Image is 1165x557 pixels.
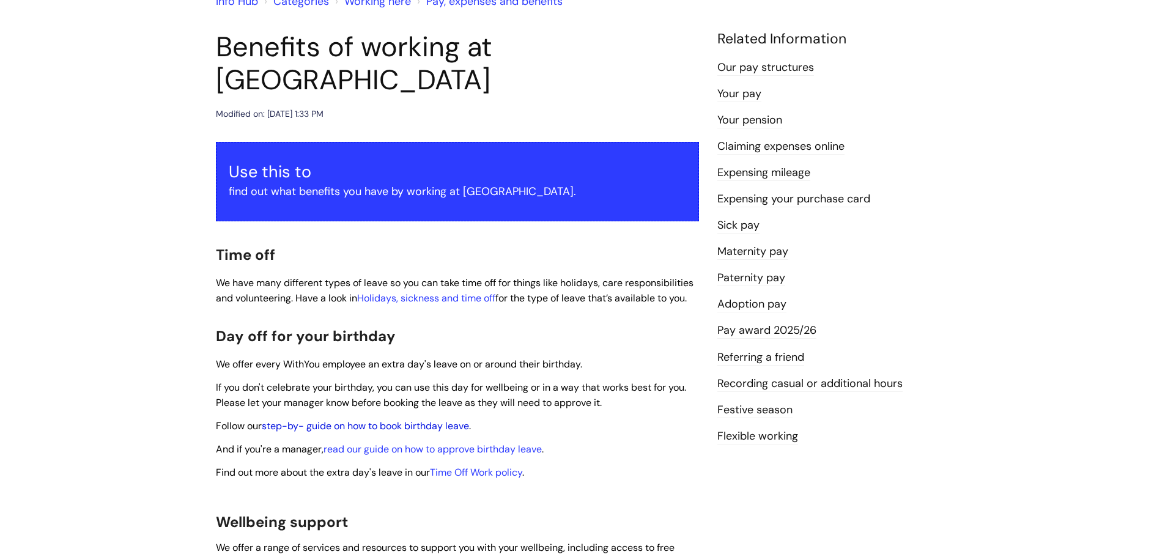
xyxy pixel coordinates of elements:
[216,443,544,456] span: And if you're a manager, .
[717,165,810,181] a: Expensing mileage
[216,31,699,97] h1: Benefits of working at [GEOGRAPHIC_DATA]
[216,381,686,409] span: If you don't celebrate your birthday, you can use this day for wellbeing or in a way that works b...
[717,60,814,76] a: Our pay structures
[229,162,686,182] h3: Use this to
[216,358,582,371] span: We offer every WithYou employee an extra day's leave on or around their birthday.
[717,218,760,234] a: Sick pay
[717,270,785,286] a: Paternity pay
[717,191,870,207] a: Expensing your purchase card
[229,182,686,201] p: find out what benefits you have by working at [GEOGRAPHIC_DATA].
[216,276,693,304] span: We have many different types of leave so you can take time off for things like holidays, care res...
[717,86,761,102] a: Your pay
[717,402,793,418] a: Festive season
[717,31,950,48] h4: Related Information
[216,419,471,432] span: Follow our .
[216,466,524,479] span: Find out more about the extra day's leave in our .
[717,297,786,312] a: Adoption pay
[216,106,324,122] div: Modified on: [DATE] 1:33 PM
[717,139,845,155] a: Claiming expenses online
[262,419,469,432] a: step-by- guide on how to book birthday leave
[430,466,522,479] a: Time Off Work policy
[357,292,495,304] a: Holidays, sickness and time off
[717,244,788,260] a: Maternity pay
[324,443,542,456] a: read our guide on how to approve birthday leave
[717,429,798,444] a: Flexible working
[216,245,275,264] span: Time off
[717,350,804,366] a: Referring a friend
[216,512,348,531] span: Wellbeing support
[717,323,816,339] a: Pay award 2025/26
[216,326,396,345] span: Day off for your birthday
[717,113,782,128] a: Your pension
[717,376,903,392] a: Recording casual or additional hours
